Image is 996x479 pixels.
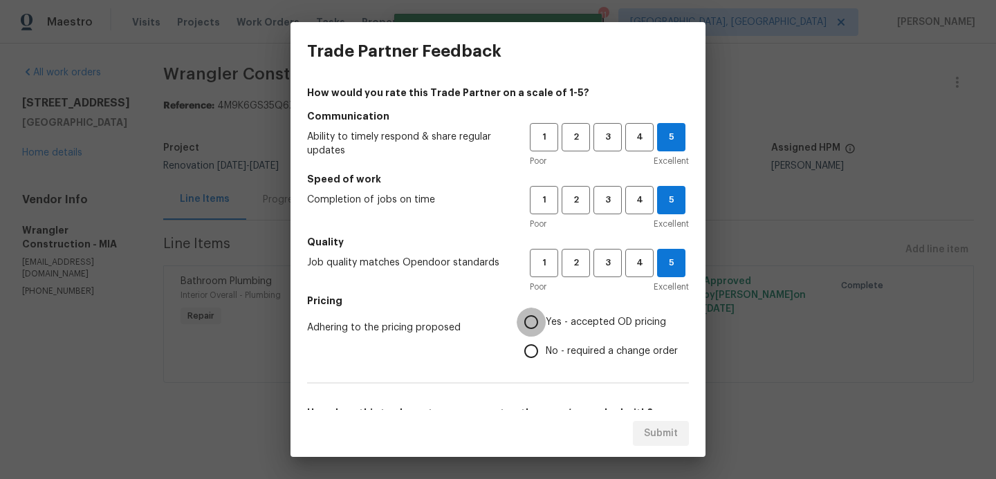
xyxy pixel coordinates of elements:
[593,123,622,151] button: 3
[654,154,689,168] span: Excellent
[658,255,685,271] span: 5
[562,186,590,214] button: 2
[530,154,546,168] span: Poor
[530,186,558,214] button: 1
[654,217,689,231] span: Excellent
[307,193,508,207] span: Completion of jobs on time
[595,192,620,208] span: 3
[531,255,557,271] span: 1
[562,249,590,277] button: 2
[625,123,654,151] button: 4
[530,123,558,151] button: 1
[307,172,689,186] h5: Speed of work
[595,255,620,271] span: 3
[657,249,685,277] button: 5
[546,315,666,330] span: Yes - accepted OD pricing
[307,86,689,100] h4: How would you rate this Trade Partner on a scale of 1-5?
[657,186,685,214] button: 5
[307,130,508,158] span: Ability to timely respond & share regular updates
[307,294,689,308] h5: Pricing
[531,129,557,145] span: 1
[307,321,502,335] span: Adhering to the pricing proposed
[530,249,558,277] button: 1
[595,129,620,145] span: 3
[307,109,689,123] h5: Communication
[658,192,685,208] span: 5
[627,129,652,145] span: 4
[546,344,678,359] span: No - required a change order
[563,192,589,208] span: 2
[593,186,622,214] button: 3
[625,186,654,214] button: 4
[627,192,652,208] span: 4
[625,249,654,277] button: 4
[530,280,546,294] span: Poor
[593,249,622,277] button: 3
[562,123,590,151] button: 2
[563,129,589,145] span: 2
[654,280,689,294] span: Excellent
[563,255,589,271] span: 2
[627,255,652,271] span: 4
[307,406,689,420] h5: How does this trade partner compare to others you’ve worked with?
[307,41,501,61] h3: Trade Partner Feedback
[531,192,557,208] span: 1
[307,256,508,270] span: Job quality matches Opendoor standards
[657,123,685,151] button: 5
[524,308,689,366] div: Pricing
[307,235,689,249] h5: Quality
[530,217,546,231] span: Poor
[658,129,685,145] span: 5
